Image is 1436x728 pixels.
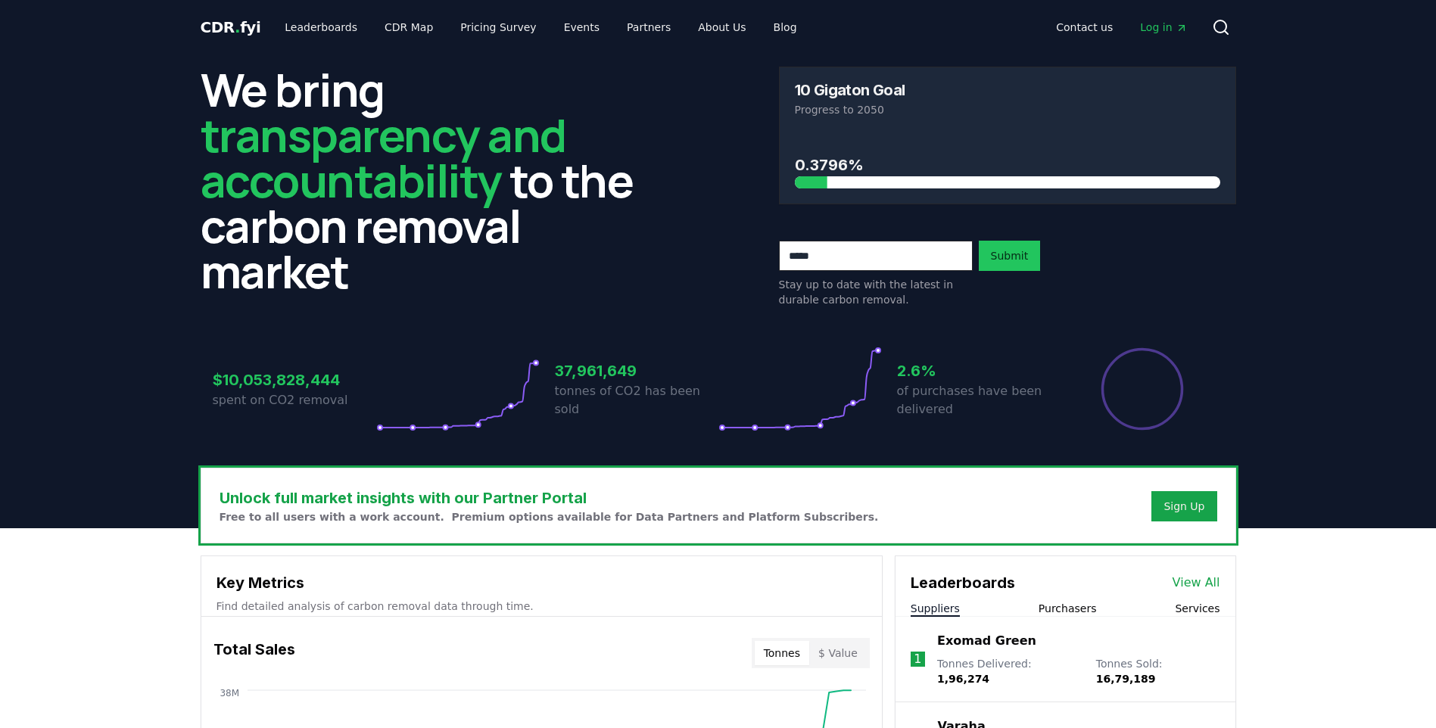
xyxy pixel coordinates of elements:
span: Log in [1140,20,1187,35]
a: Log in [1128,14,1199,41]
button: Services [1175,601,1220,616]
button: $ Value [809,641,867,665]
button: Purchasers [1039,601,1097,616]
h3: $10,053,828,444 [213,369,376,391]
h3: 0.3796% [795,154,1220,176]
p: Free to all users with a work account. Premium options available for Data Partners and Platform S... [220,509,879,524]
a: Contact us [1044,14,1125,41]
p: spent on CO2 removal [213,391,376,409]
h3: Leaderboards [911,571,1015,594]
p: Tonnes Sold : [1096,656,1220,686]
span: transparency and accountability [201,104,566,211]
div: Percentage of sales delivered [1100,347,1185,431]
a: Leaderboards [273,14,369,41]
a: Exomad Green [937,632,1036,650]
a: CDR Map [372,14,445,41]
h3: 37,961,649 [555,359,718,382]
p: 1 [914,650,921,668]
nav: Main [1044,14,1199,41]
tspan: 38M [220,688,239,698]
button: Suppliers [911,601,960,616]
h3: 2.6% [897,359,1061,382]
span: . [235,18,240,36]
p: Stay up to date with the latest in durable carbon removal. [779,277,973,307]
a: CDR.fyi [201,17,261,38]
p: Find detailed analysis of carbon removal data through time. [216,599,867,614]
nav: Main [273,14,808,41]
p: of purchases have been delivered [897,382,1061,418]
span: CDR fyi [201,18,261,36]
a: View All [1173,574,1220,592]
h3: 10 Gigaton Goal [795,82,905,98]
button: Submit [979,241,1041,271]
h3: Key Metrics [216,571,867,594]
a: Partners [615,14,683,41]
h3: Unlock full market insights with our Partner Portal [220,487,879,509]
a: Events [552,14,612,41]
a: Pricing Survey [448,14,548,41]
a: Sign Up [1163,499,1204,514]
p: Tonnes Delivered : [937,656,1081,686]
button: Sign Up [1151,491,1216,521]
h2: We bring to the carbon removal market [201,67,658,294]
span: 16,79,189 [1096,673,1156,685]
span: 1,96,274 [937,673,989,685]
h3: Total Sales [213,638,295,668]
a: Blog [762,14,809,41]
p: Progress to 2050 [795,102,1220,117]
button: Tonnes [755,641,809,665]
p: tonnes of CO2 has been sold [555,382,718,418]
a: About Us [686,14,758,41]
